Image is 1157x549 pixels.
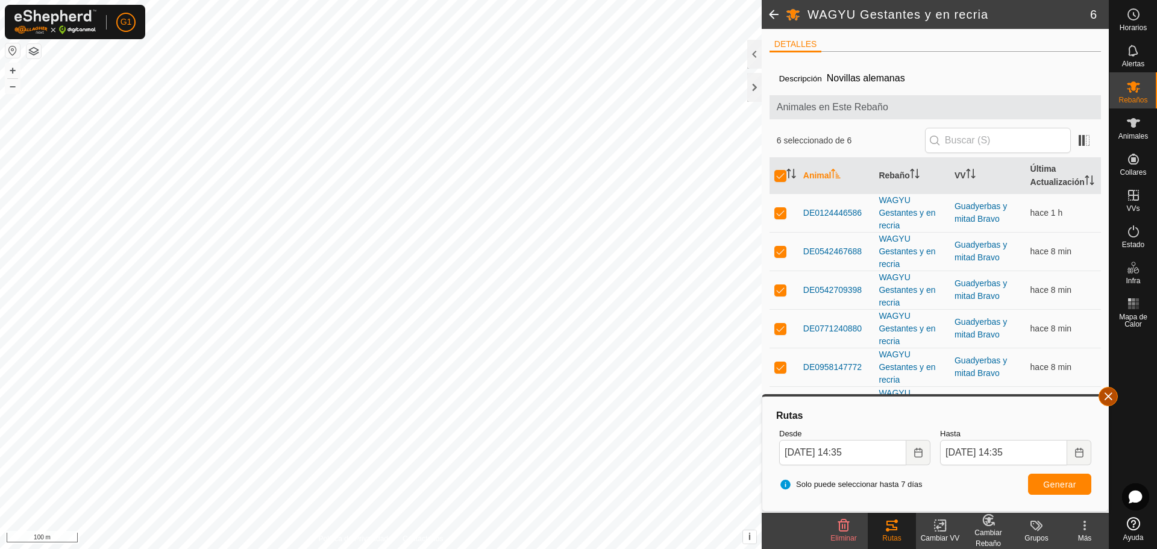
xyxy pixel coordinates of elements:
div: WAGYU Gestantes y en recria [879,348,945,386]
span: DE0771240880 [803,322,862,335]
span: Horarios [1120,24,1147,31]
a: Guadyerbas y mitad Bravo [955,278,1007,301]
span: Eliminar [830,534,856,542]
a: Guadyerbas y mitad Bravo [955,317,1007,339]
span: Generar [1043,480,1076,489]
div: Rutas [868,533,916,544]
span: ES090705106553 [803,393,870,418]
div: Más [1061,533,1109,544]
span: 6 seleccionado de 6 [777,134,925,147]
th: Animal [798,158,874,194]
button: Generar [1028,474,1091,495]
span: G1 [121,16,132,28]
div: WAGYU Gestantes y en recria [879,233,945,271]
span: Mapa de Calor [1112,313,1154,328]
div: WAGYU Gestantes y en recria [879,387,945,425]
span: Alertas [1122,60,1144,67]
a: Contáctenos [403,533,443,544]
th: Última Actualización [1026,158,1102,194]
div: WAGYU Gestantes y en recria [879,310,945,348]
span: i [748,532,751,542]
a: Ayuda [1109,512,1157,546]
th: VV [950,158,1026,194]
button: i [743,530,756,544]
label: Hasta [940,428,1091,440]
div: WAGYU Gestantes y en recria [879,271,945,309]
p-sorticon: Activar para ordenar [1085,177,1094,187]
span: 25 ago 2025, 14:28 [1030,324,1071,333]
span: Ayuda [1123,534,1144,541]
span: Collares [1120,169,1146,176]
a: Guadyerbas y mitad Bravo [955,201,1007,224]
a: Guadyerbas y mitad Bravo [955,356,1007,378]
span: VVs [1126,205,1140,212]
p-sorticon: Activar para ordenar [831,171,841,180]
div: Cambiar VV [916,533,964,544]
input: Buscar (S) [925,128,1071,153]
p-sorticon: Activar para ordenar [966,171,976,180]
label: Desde [779,428,930,440]
span: Animales [1118,133,1148,140]
div: Grupos [1012,533,1061,544]
a: Guadyerbas y mitad Bravo [955,240,1007,262]
span: Rebaños [1118,96,1147,104]
span: Solo puede seleccionar hasta 7 días [779,478,923,491]
h2: WAGYU Gestantes y en recria [807,7,1090,22]
span: DE0958147772 [803,361,862,374]
img: Logo Gallagher [14,10,96,34]
span: DE0542467688 [803,245,862,258]
span: DE0542709398 [803,284,862,296]
span: Novillas alemanas [822,68,910,88]
span: DE0124446586 [803,207,862,219]
button: Choose Date [906,440,930,465]
li: DETALLES [770,38,822,52]
span: Estado [1122,241,1144,248]
a: Política de Privacidad [319,533,388,544]
button: Restablecer Mapa [5,43,20,58]
button: + [5,63,20,78]
span: 25 ago 2025, 12:38 [1030,208,1063,218]
button: Choose Date [1067,440,1091,465]
span: 25 ago 2025, 14:27 [1030,246,1071,256]
button: Capas del Mapa [27,44,41,58]
span: 25 ago 2025, 14:28 [1030,285,1071,295]
p-sorticon: Activar para ordenar [910,171,920,180]
div: Rutas [774,409,1096,423]
th: Rebaño [874,158,950,194]
span: Animales en Este Rebaño [777,100,1094,115]
div: Cambiar Rebaño [964,527,1012,549]
button: – [5,79,20,93]
label: Descripción [779,74,822,83]
span: 25 ago 2025, 14:28 [1030,362,1071,372]
span: 6 [1090,5,1097,24]
p-sorticon: Activar para ordenar [786,171,796,180]
span: Infra [1126,277,1140,284]
div: WAGYU Gestantes y en recria [879,194,945,232]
